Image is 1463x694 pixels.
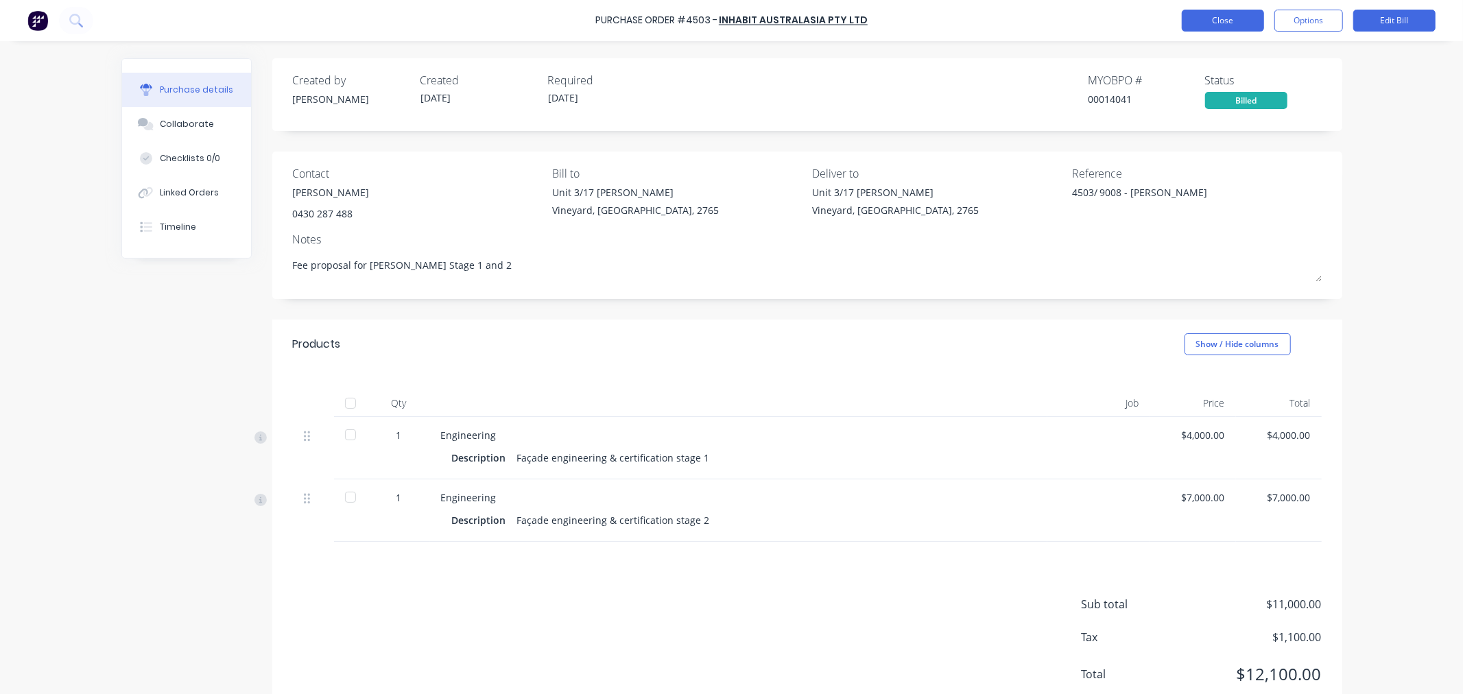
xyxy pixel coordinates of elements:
textarea: Fee proposal for [PERSON_NAME] Stage 1 and 2 [293,251,1322,282]
div: [PERSON_NAME] [293,92,409,106]
div: Façade engineering & certification stage 2 [517,510,710,530]
div: Contact [293,165,543,182]
div: Purchase details [160,84,233,96]
img: Factory [27,10,48,31]
div: 1 [379,428,419,442]
div: Vineyard, [GEOGRAPHIC_DATA], 2765 [812,203,979,217]
div: 1 [379,490,419,505]
span: $11,000.00 [1185,596,1322,612]
div: $7,000.00 [1247,490,1311,505]
div: Unit 3/17 [PERSON_NAME] [812,185,979,200]
span: $1,100.00 [1185,629,1322,645]
div: Reference [1072,165,1322,182]
div: Deliver to [812,165,1062,182]
div: Purchase Order #4503 - [595,14,717,28]
button: Purchase details [122,73,251,107]
a: Inhabit Australasia Pty Ltd [719,14,868,27]
div: Engineering [441,490,1036,505]
div: Description [452,510,517,530]
div: Price [1150,390,1236,417]
textarea: 4503/ 9008 - [PERSON_NAME] [1072,185,1244,216]
div: 0430 287 488 [293,206,370,221]
div: $4,000.00 [1161,428,1225,442]
span: Tax [1082,629,1185,645]
button: Options [1274,10,1343,32]
div: Collaborate [160,118,214,130]
div: MYOB PO # [1089,72,1205,88]
div: Vineyard, [GEOGRAPHIC_DATA], 2765 [552,203,719,217]
div: Checklists 0/0 [160,152,220,165]
div: Façade engineering & certification stage 1 [517,448,710,468]
div: Status [1205,72,1322,88]
div: Job [1047,390,1150,417]
button: Linked Orders [122,176,251,210]
button: Timeline [122,210,251,244]
div: 00014041 [1089,92,1205,106]
span: $12,100.00 [1185,662,1322,686]
div: Bill to [552,165,802,182]
span: Total [1082,666,1185,682]
div: Qty [368,390,430,417]
button: Checklists 0/0 [122,141,251,176]
div: Notes [293,231,1322,248]
div: Timeline [160,221,196,233]
div: Required [548,72,665,88]
div: Created by [293,72,409,88]
div: Engineering [441,428,1036,442]
div: Total [1236,390,1322,417]
div: Linked Orders [160,187,219,199]
div: Unit 3/17 [PERSON_NAME] [552,185,719,200]
div: Billed [1205,92,1287,109]
button: Show / Hide columns [1185,333,1291,355]
button: Edit Bill [1353,10,1436,32]
span: Sub total [1082,596,1185,612]
button: Close [1182,10,1264,32]
div: Products [293,336,341,352]
button: Collaborate [122,107,251,141]
div: $7,000.00 [1161,490,1225,505]
div: [PERSON_NAME] [293,185,370,200]
div: Description [452,448,517,468]
div: Created [420,72,537,88]
div: $4,000.00 [1247,428,1311,442]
